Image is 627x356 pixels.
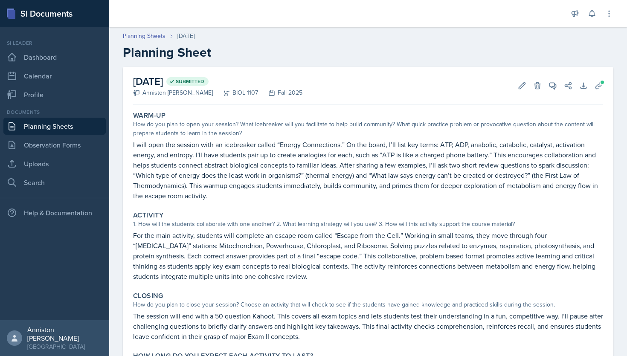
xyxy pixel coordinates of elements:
[177,32,194,41] div: [DATE]
[213,88,258,97] div: BIOL 1107
[133,311,603,342] p: The session will end with a 50 question Kahoot. This covers all exam topics and lets students tes...
[3,204,106,221] div: Help & Documentation
[123,32,165,41] a: Planning Sheets
[176,78,204,85] span: Submitted
[258,88,302,97] div: Fall 2025
[133,211,163,220] label: Activity
[133,230,603,281] p: For the main activity, students will complete an escape room called “Escape from the Cell.” Worki...
[27,342,102,351] div: [GEOGRAPHIC_DATA]
[3,67,106,84] a: Calendar
[133,220,603,229] div: 1. How will the students collaborate with one another? 2. What learning strategy will you use? 3....
[133,120,603,138] div: How do you plan to open your session? What icebreaker will you facilitate to help build community...
[3,49,106,66] a: Dashboard
[133,88,213,97] div: Anniston [PERSON_NAME]
[27,325,102,342] div: Anniston [PERSON_NAME]
[3,86,106,103] a: Profile
[3,108,106,116] div: Documents
[3,136,106,153] a: Observation Forms
[133,300,603,309] div: How do you plan to close your session? Choose an activity that will check to see if the students ...
[133,139,603,201] p: I will open the session with an icebreaker called “Energy Connections.” On the board, I’ll list k...
[3,174,106,191] a: Search
[3,39,106,47] div: Si leader
[3,155,106,172] a: Uploads
[133,111,166,120] label: Warm-Up
[3,118,106,135] a: Planning Sheets
[133,74,302,89] h2: [DATE]
[123,45,613,60] h2: Planning Sheet
[133,292,163,300] label: Closing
